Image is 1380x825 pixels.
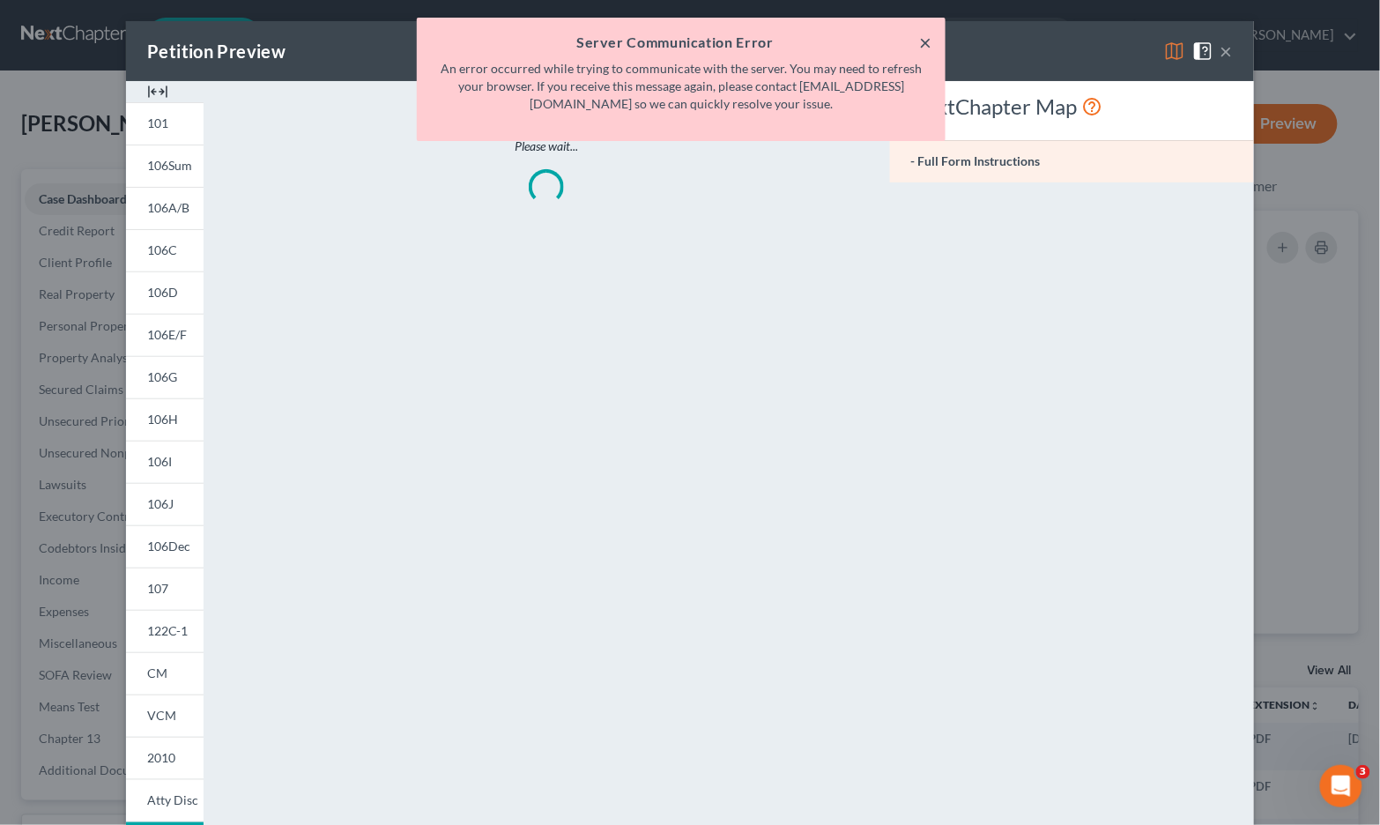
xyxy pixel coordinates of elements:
span: VCM [147,708,176,723]
button: × [919,32,931,53]
a: 107 [126,568,204,610]
a: Atty Disc [126,779,204,822]
p: An error occurred while trying to communicate with the server. You may need to refresh your brows... [431,60,931,113]
a: 106Sum [126,145,204,187]
a: 106C [126,229,204,271]
span: 2010 [147,750,175,765]
a: 106H [126,398,204,441]
span: 106H [147,412,178,427]
span: CM [147,665,167,680]
iframe: Intercom live chat [1320,765,1362,807]
strong: - Full Form Instructions [911,153,1041,168]
span: 106Sum [147,158,192,173]
span: 106I [147,454,172,469]
span: 122C-1 [147,623,188,638]
span: 106Dec [147,539,190,554]
a: 106E/F [126,314,204,356]
a: 106A/B [126,187,204,229]
a: 106J [126,483,204,525]
span: 106J [147,496,174,511]
span: Atty Disc [147,792,198,807]
span: 106C [147,242,177,257]
span: 106D [147,285,178,300]
span: 106A/B [147,200,189,215]
span: 3 [1356,765,1370,779]
a: 106Dec [126,525,204,568]
h5: Server Communication Error [431,32,931,53]
a: 106D [126,271,204,314]
span: 106G [147,369,177,384]
span: 107 [147,581,168,596]
a: VCM [126,695,204,737]
a: CM [126,652,204,695]
a: 106G [126,356,204,398]
a: 106I [126,441,204,483]
span: 106E/F [147,327,187,342]
a: 122C-1 [126,610,204,652]
a: 2010 [126,737,204,779]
